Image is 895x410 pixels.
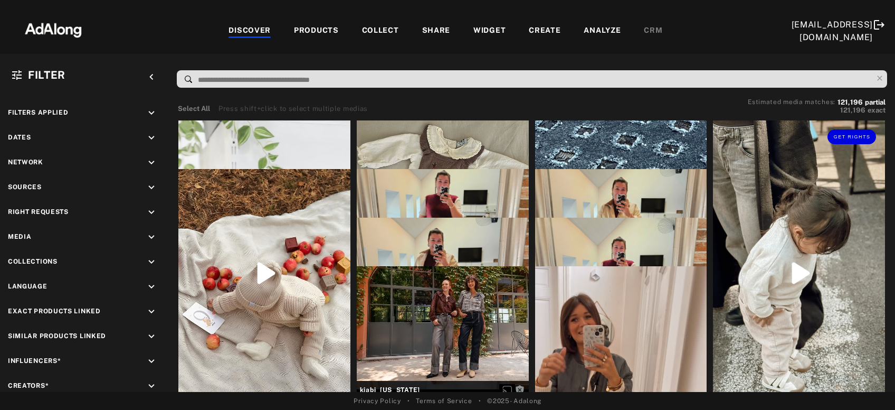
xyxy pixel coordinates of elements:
[146,231,157,243] i: keyboard_arrow_down
[837,100,886,105] button: 121,196partial
[146,256,157,268] i: keyboard_arrow_down
[28,69,65,81] span: Filter
[837,98,863,106] span: 121,196
[146,182,157,193] i: keyboard_arrow_down
[8,307,101,315] span: Exact Products Linked
[584,25,621,38] div: ANALYZE
[146,71,157,83] i: keyboard_arrow_left
[499,384,515,395] button: Enable diffusion on this media
[834,134,871,139] span: Get rights
[8,208,69,216] span: Right Requests
[228,25,271,38] div: DISCOVER
[8,357,61,365] span: Influencers*
[146,207,157,218] i: keyboard_arrow_down
[407,396,410,406] span: •
[8,233,32,240] span: Media
[294,25,339,38] div: PRODUCTS
[360,385,526,395] span: kiabi_[US_STATE]
[8,283,47,290] span: Language
[8,159,43,166] span: Network
[218,104,368,114] div: Press shift+click to select multiple medias
[146,107,157,119] i: keyboard_arrow_down
[146,281,157,293] i: keyboard_arrow_down
[146,157,157,169] i: keyboard_arrow_down
[479,396,481,406] span: •
[8,332,106,340] span: Similar Products Linked
[748,105,886,116] button: 121,196exact
[8,258,58,265] span: Collections
[8,109,69,116] span: Filters applied
[416,396,472,406] a: Terms of Service
[529,25,560,38] div: CREATE
[146,306,157,318] i: keyboard_arrow_down
[422,25,451,38] div: SHARE
[146,331,157,342] i: keyboard_arrow_down
[178,104,210,114] button: Select All
[7,13,100,45] img: 63233d7d88ed69de3c212112c67096b6.png
[473,25,506,38] div: WIDGET
[8,183,42,191] span: Sources
[146,356,157,367] i: keyboard_arrow_down
[644,25,662,38] div: CRM
[748,98,835,106] span: Estimated media matches:
[487,396,541,406] span: © 2025 - Adalong
[792,18,873,44] div: [EMAIL_ADDRESS][DOMAIN_NAME]
[362,25,399,38] div: COLLECT
[8,382,49,389] span: Creators*
[354,396,401,406] a: Privacy Policy
[840,106,865,114] span: 121,196
[146,132,157,144] i: keyboard_arrow_down
[827,129,876,144] button: Get rights
[8,134,31,141] span: Dates
[146,380,157,392] i: keyboard_arrow_down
